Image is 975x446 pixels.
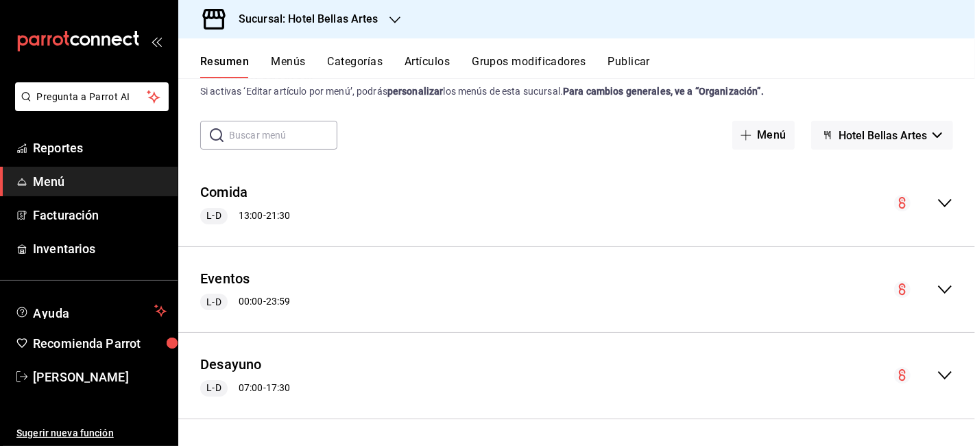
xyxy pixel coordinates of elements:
div: 13:00 - 21:30 [200,208,290,224]
strong: personalizar [387,86,444,97]
div: 07:00 - 17:30 [200,380,290,397]
span: Recomienda Parrot [33,334,167,353]
button: Resumen [200,55,249,78]
span: Reportes [33,139,167,157]
span: L-D [201,209,226,223]
button: Artículos [405,55,450,78]
strong: Para cambios generales, ve a “Organización”. [563,86,764,97]
span: Inventarios [33,239,167,258]
span: [PERSON_NAME] [33,368,167,386]
button: Pregunta a Parrot AI [15,82,169,111]
button: Grupos modificadores [472,55,586,78]
input: Buscar menú [229,121,337,149]
div: navigation tabs [200,55,975,78]
span: Hotel Bellas Artes [839,129,927,142]
button: Eventos [200,269,250,289]
h3: Sucursal: Hotel Bellas Artes [228,11,378,27]
button: Hotel Bellas Artes [811,121,953,150]
button: Categorías [328,55,383,78]
div: 00:00 - 23:59 [200,294,290,310]
span: Pregunta a Parrot AI [37,90,147,104]
span: Facturación [33,206,167,224]
div: collapse-menu-row [178,172,975,235]
span: Menú [33,172,167,191]
span: L-D [201,381,226,395]
div: collapse-menu-row [178,258,975,322]
div: collapse-menu-row [178,344,975,408]
button: Publicar [607,55,650,78]
button: Menú [732,121,795,150]
span: L-D [201,295,226,309]
span: Sugerir nueva función [16,426,167,441]
div: Si activas ‘Editar artículo por menú’, podrás los menús de esta sucursal. [200,84,953,99]
button: Desayuno [200,355,262,375]
button: open_drawer_menu [151,36,162,47]
span: Ayuda [33,303,149,319]
button: Comida [200,183,248,202]
a: Pregunta a Parrot AI [10,99,169,114]
button: Menús [271,55,305,78]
